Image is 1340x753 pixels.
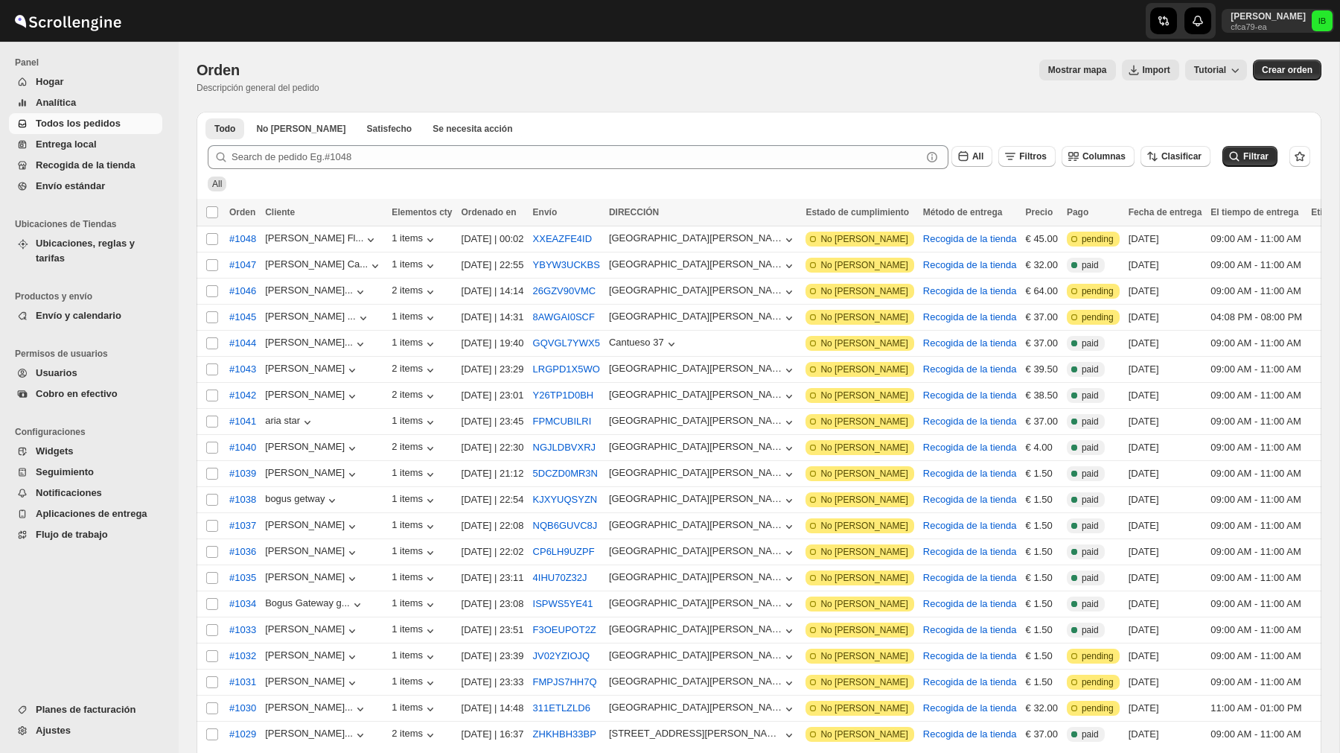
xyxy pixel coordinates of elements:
div: [GEOGRAPHIC_DATA][PERSON_NAME] [609,415,782,426]
button: Clasificar [1140,146,1210,167]
div: [DATE] [1129,284,1202,299]
div: € 45.00 [1026,232,1058,247]
span: Notificaciones [36,487,102,498]
span: Widgets [36,445,73,457]
div: € 32.00 [1026,258,1058,273]
button: Planes de facturación [9,699,162,720]
button: ActionNeeded [424,118,521,139]
button: 2 items [392,285,438,299]
button: [PERSON_NAME]... [265,285,368,299]
button: Usuarios [9,363,162,384]
div: [PERSON_NAME] [265,649,360,664]
button: Recogida de la tienda [923,624,1017,635]
button: 1 items [392,311,438,325]
button: Cantueso 37 [609,337,679,352]
span: Entrega local [36,139,97,150]
button: LRGPD1X5WO [533,363,600,375]
div: [GEOGRAPHIC_DATA][PERSON_NAME] [609,493,782,504]
span: Método de entrega [923,207,1003,217]
button: #1042 [220,384,265,407]
button: [PERSON_NAME] [265,389,360,404]
span: Cliente [265,207,295,217]
button: Recogida de la tienda [923,494,1017,505]
div: [PERSON_NAME]... [265,285,353,296]
span: Isabel Blanco [1312,10,1333,31]
span: Estado de cumplimiento [805,207,909,217]
div: Cantueso 37 [609,337,664,348]
div: 1 items [392,337,438,352]
span: Se necesita acción [433,123,512,135]
span: Filtrar [1243,151,1269,162]
button: [PERSON_NAME] Ca... [265,258,383,273]
span: Hogar [36,76,64,87]
button: Unfulfilled [247,118,354,139]
div: [PERSON_NAME] [265,467,360,482]
span: No [PERSON_NAME] [820,285,907,297]
span: Ubicaciones de Tiendas [15,218,168,230]
button: F3OEUPOT2Z [533,624,596,635]
button: #1047 [220,253,265,277]
button: [GEOGRAPHIC_DATA][PERSON_NAME] [609,232,797,247]
button: XXEAZFE4ID [533,233,592,244]
button: 1 items [392,258,438,273]
span: Analítica [36,97,76,108]
button: Recogida de la tienda [923,259,1017,270]
button: Recogida de la tienda [923,416,1017,427]
div: [GEOGRAPHIC_DATA][PERSON_NAME] [609,258,782,270]
span: #1046 [229,284,256,299]
div: [GEOGRAPHIC_DATA][PERSON_NAME] [609,545,782,556]
button: Seguimiento [9,462,162,483]
button: Import [1122,60,1179,80]
div: [PERSON_NAME] [265,545,360,560]
span: Panel [15,57,168,69]
button: Hogar [9,72,162,92]
div: [PERSON_NAME] ... [265,311,355,322]
span: Elementos cty [392,207,452,217]
button: [PERSON_NAME]... [265,337,368,352]
button: Y26TP1D0BH [533,390,594,401]
button: aria star [265,415,315,430]
button: FPMCUBILRI [533,416,592,427]
button: [PERSON_NAME]... [265,702,368,717]
span: Tutorial [1194,65,1226,75]
button: [PERSON_NAME] [265,519,360,534]
span: Seguimiento [36,466,94,477]
button: #1039 [220,462,265,486]
span: All [212,179,222,189]
button: Recogida de la tienda [923,337,1017,349]
span: #1044 [229,336,256,351]
button: Recogida de la tienda [923,442,1017,453]
text: IB [1318,16,1327,25]
div: [GEOGRAPHIC_DATA][PERSON_NAME] [609,623,782,635]
span: Aplicaciones de entrega [36,508,147,519]
div: 2 items [392,389,438,404]
span: Ajustes [36,725,71,736]
div: € 64.00 [1026,284,1058,299]
div: 1 items [392,232,438,247]
div: [DATE] [1129,258,1202,273]
button: Bogus Gateway g... [265,597,364,612]
button: 1 items [392,415,438,430]
p: [PERSON_NAME] [1231,10,1306,22]
span: #1035 [229,571,256,585]
button: #1037 [220,514,265,538]
div: [GEOGRAPHIC_DATA][PERSON_NAME] [609,702,782,713]
div: 1 items [392,702,438,717]
button: [PERSON_NAME] [265,676,360,690]
button: Widgets [9,441,162,462]
button: Fulfilled [357,118,421,139]
button: #1032 [220,644,265,668]
div: [GEOGRAPHIC_DATA][PERSON_NAME] [609,441,782,452]
div: 2 items [392,363,438,378]
span: Orden [229,207,255,217]
div: 1 items [392,623,438,638]
button: Recogida de la tienda [923,390,1017,401]
span: Orden [197,62,240,78]
button: [GEOGRAPHIC_DATA][PERSON_NAME] [609,702,797,717]
img: ScrollEngine [12,2,124,39]
button: CP6LH9UZPF [533,546,595,557]
span: Planes de facturación [36,704,135,715]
